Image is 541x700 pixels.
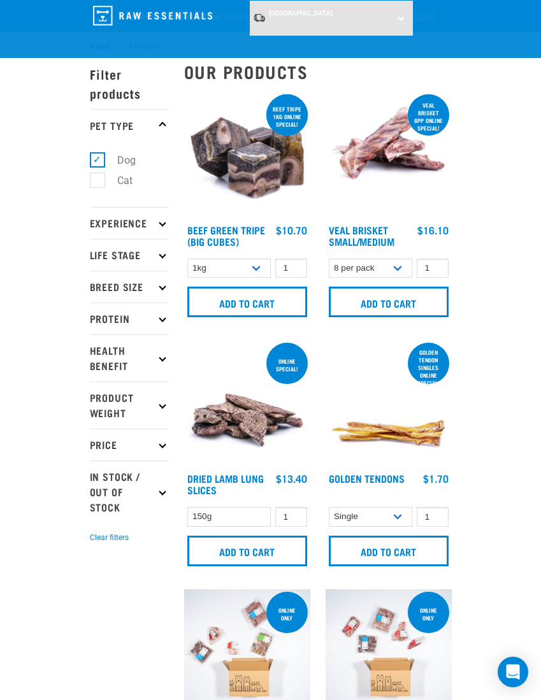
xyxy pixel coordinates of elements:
[90,334,169,382] p: Health Benefit
[329,227,394,244] a: Veal Brisket Small/Medium
[90,271,169,303] p: Breed Size
[276,224,307,236] div: $10.70
[498,657,528,687] div: Open Intercom Messenger
[90,207,169,239] p: Experience
[329,287,449,317] input: Add to cart
[269,10,333,17] span: [GEOGRAPHIC_DATA]
[266,352,308,378] div: ONLINE SPECIAL!
[329,536,449,566] input: Add to cart
[90,429,169,461] p: Price
[408,96,449,138] div: Veal Brisket 8pp online special!
[417,224,449,236] div: $16.10
[326,92,452,218] img: 1207 Veal Brisket 4pp 01
[417,507,449,527] input: 1
[90,239,169,271] p: Life Stage
[275,507,307,527] input: 1
[97,152,141,168] label: Dog
[266,99,308,134] div: Beef tripe 1kg online special!
[187,227,265,244] a: Beef Green Tripe (Big Cubes)
[329,475,405,481] a: Golden Tendons
[423,473,449,484] div: $1.70
[187,475,264,492] a: Dried Lamb Lung Slices
[187,536,307,566] input: Add to cart
[90,461,169,523] p: In Stock / Out Of Stock
[93,6,212,25] img: Raw Essentials Logo
[187,287,307,317] input: Add to cart
[184,92,310,218] img: 1044 Green Tripe Beef
[90,109,169,141] p: Pet Type
[184,340,310,466] img: 1303 Lamb Lung Slices 01
[326,340,452,466] img: 1293 Golden Tendons 01
[408,601,449,627] div: Online Only
[266,601,308,627] div: Online Only
[275,259,307,278] input: 1
[417,259,449,278] input: 1
[276,473,307,484] div: $13.40
[90,382,169,429] p: Product Weight
[90,303,169,334] p: Protein
[97,173,138,189] label: Cat
[184,62,452,82] h2: Our Products
[253,13,266,23] img: van-moving.png
[90,58,169,109] p: Filter products
[408,343,449,392] div: Golden Tendon singles online special!
[90,532,129,543] button: Clear filters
